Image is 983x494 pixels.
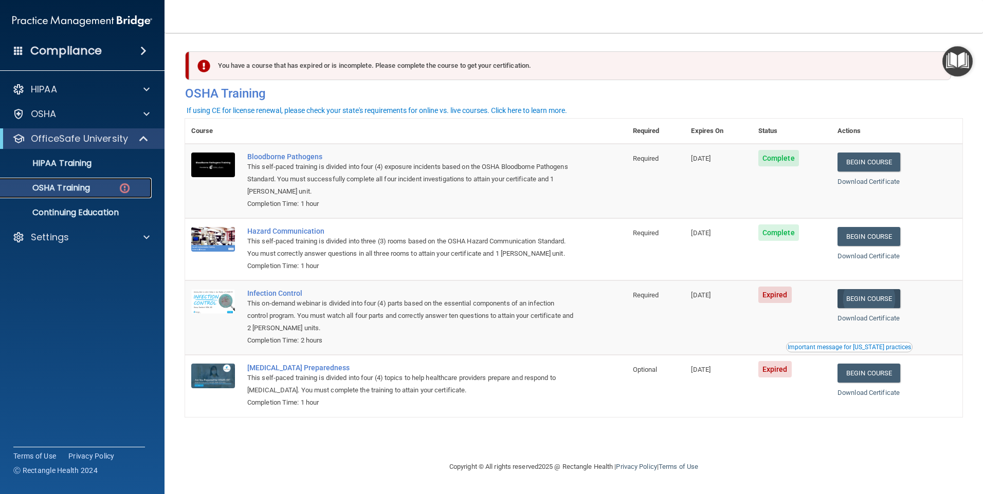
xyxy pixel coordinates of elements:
[12,11,152,31] img: PMB logo
[247,260,575,272] div: Completion Time: 1 hour
[633,291,659,299] span: Required
[247,227,575,235] a: Hazard Communication
[247,297,575,334] div: This on-demand webinar is divided into four (4) parts based on the essential components of an inf...
[838,252,900,260] a: Download Certificate
[247,161,575,198] div: This self-paced training is divided into four (4) exposure incidents based on the OSHA Bloodborne...
[185,86,962,101] h4: OSHA Training
[758,224,799,241] span: Complete
[185,105,569,116] button: If using CE for license renewal, please check your state's requirements for online vs. live cours...
[247,364,575,372] a: [MEDICAL_DATA] Preparedness
[247,334,575,347] div: Completion Time: 2 hours
[247,153,575,161] a: Bloodborne Pathogens
[685,119,752,144] th: Expires On
[31,108,57,120] p: OSHA
[616,463,657,470] a: Privacy Policy
[633,229,659,237] span: Required
[633,366,658,373] span: Optional
[247,198,575,210] div: Completion Time: 1 hour
[12,83,150,96] a: HIPAA
[758,361,792,377] span: Expired
[838,178,900,185] a: Download Certificate
[247,372,575,396] div: This self-paced training is divided into four (4) topics to help healthcare providers prepare and...
[197,60,210,72] img: exclamation-circle-solid-danger.72ef9ffc.png
[758,150,799,166] span: Complete
[7,183,90,193] p: OSHA Training
[31,132,128,145] p: OfficeSafe University
[838,153,900,172] a: Begin Course
[788,344,911,350] div: Important message for [US_STATE] practices
[187,107,567,114] div: If using CE for license renewal, please check your state's requirements for online vs. live cours...
[691,229,711,237] span: [DATE]
[185,119,241,144] th: Course
[189,51,951,80] div: You have a course that has expired or is incomplete. Please complete the course to get your certi...
[758,287,792,303] span: Expired
[786,342,913,352] button: Read this if you are a dental practitioner in the state of CA
[838,227,900,246] a: Begin Course
[118,182,131,195] img: danger-circle.6113f641.png
[68,451,115,461] a: Privacy Policy
[7,158,92,168] p: HIPAA Training
[633,155,659,162] span: Required
[838,289,900,308] a: Begin Course
[12,108,150,120] a: OSHA
[7,207,147,218] p: Continuing Education
[838,364,900,383] a: Begin Course
[12,132,149,145] a: OfficeSafe University
[838,314,900,322] a: Download Certificate
[13,451,56,461] a: Terms of Use
[31,231,69,243] p: Settings
[627,119,685,144] th: Required
[247,235,575,260] div: This self-paced training is divided into three (3) rooms based on the OSHA Hazard Communication S...
[12,231,150,243] a: Settings
[838,389,900,396] a: Download Certificate
[659,463,698,470] a: Terms of Use
[691,155,711,162] span: [DATE]
[31,83,57,96] p: HIPAA
[386,450,761,483] div: Copyright © All rights reserved 2025 @ Rectangle Health | |
[831,119,962,144] th: Actions
[13,465,98,476] span: Ⓒ Rectangle Health 2024
[247,396,575,409] div: Completion Time: 1 hour
[942,46,973,77] button: Open Resource Center
[691,366,711,373] span: [DATE]
[691,291,711,299] span: [DATE]
[30,44,102,58] h4: Compliance
[752,119,831,144] th: Status
[247,289,575,297] a: Infection Control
